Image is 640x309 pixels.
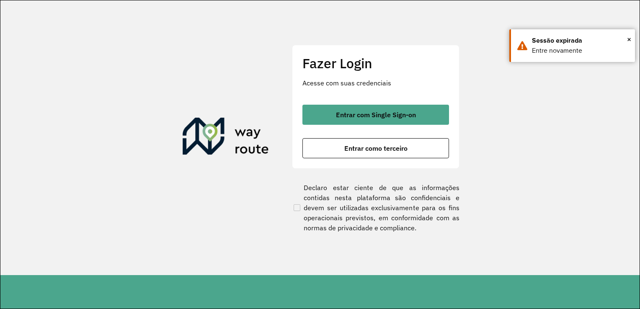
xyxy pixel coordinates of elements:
[344,145,408,152] span: Entrar como terceiro
[302,138,449,158] button: button
[302,55,449,71] h2: Fazer Login
[532,46,629,56] div: Entre novamente
[627,33,631,46] span: ×
[302,105,449,125] button: button
[183,118,269,158] img: Roteirizador AmbevTech
[532,36,629,46] div: Sessão expirada
[292,183,459,233] label: Declaro estar ciente de que as informações contidas nesta plataforma são confidenciais e devem se...
[302,78,449,88] p: Acesse com suas credenciais
[627,33,631,46] button: Close
[336,111,416,118] span: Entrar com Single Sign-on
